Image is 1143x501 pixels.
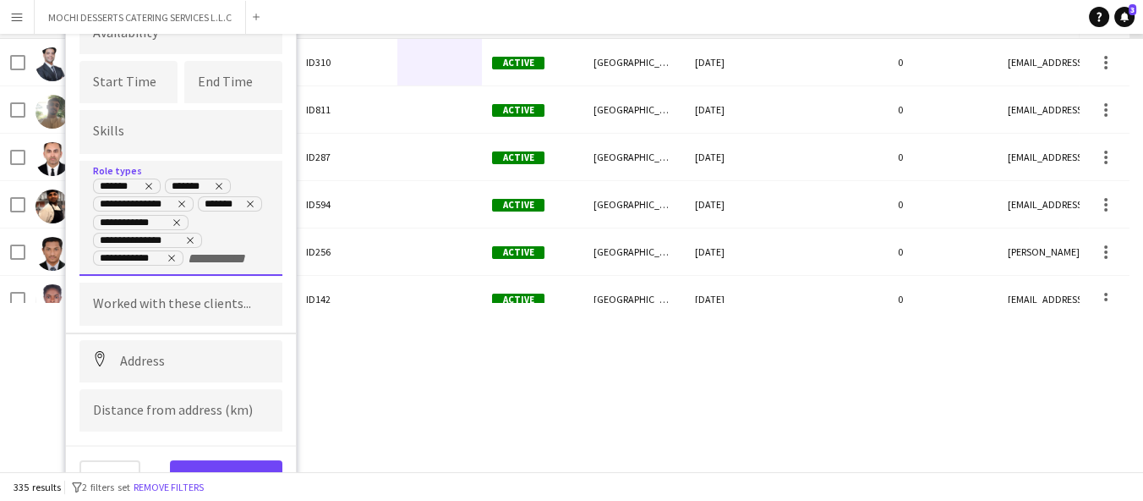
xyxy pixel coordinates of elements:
[296,39,397,85] div: ID310
[888,181,998,228] div: 0
[36,47,69,81] img: Abdelaziz Youssef
[100,235,194,249] div: Kitchen Steward
[888,86,998,133] div: 0
[888,228,998,275] div: 0
[685,39,786,85] div: [DATE]
[168,217,182,231] delete-icon: Remove tag
[583,228,685,275] div: [GEOGRAPHIC_DATA]
[583,276,685,322] div: [GEOGRAPHIC_DATA]
[583,86,685,133] div: [GEOGRAPHIC_DATA]
[583,181,685,228] div: [GEOGRAPHIC_DATA]
[888,134,998,180] div: 0
[888,39,998,85] div: 0
[172,181,224,195] div: Cleaner
[685,228,786,275] div: [DATE]
[685,276,786,322] div: [DATE]
[100,199,187,212] div: Delivery Driver
[583,39,685,85] div: [GEOGRAPHIC_DATA]
[296,86,397,133] div: ID811
[296,134,397,180] div: ID287
[296,276,397,322] div: ID142
[36,190,69,223] img: Abdullah Ashraf khan
[685,134,786,180] div: [DATE]
[93,124,269,140] input: Type to search skills...
[100,253,177,267] div: Order Picker
[211,181,224,195] delete-icon: Remove tag
[296,181,397,228] div: ID594
[93,297,269,312] input: Type to search clients...
[140,181,154,195] delete-icon: Remove tag
[36,284,69,318] img: Abena Amankwah
[100,181,154,195] div: Barback
[685,181,786,228] div: [DATE]
[100,217,182,231] div: Housekeeping
[492,294,544,306] span: Active
[685,86,786,133] div: [DATE]
[1114,7,1135,27] a: 3
[35,1,246,34] button: MOCHI DESSERTS CATERING SERVICES L.L.C
[173,199,187,212] delete-icon: Remove tag
[492,104,544,117] span: Active
[163,253,177,267] delete-icon: Remove tag
[36,142,69,176] img: Abdul Mir
[492,151,544,164] span: Active
[492,246,544,259] span: Active
[36,95,69,129] img: Abdul Haseeb
[205,199,255,212] div: Cashier
[888,276,998,322] div: 0
[296,228,397,275] div: ID256
[182,235,195,249] delete-icon: Remove tag
[492,199,544,212] span: Active
[242,199,255,212] delete-icon: Remove tag
[583,134,685,180] div: [GEOGRAPHIC_DATA]
[1129,4,1136,15] span: 3
[188,251,260,267] input: + Role type
[36,237,69,271] img: Abdur Rahman
[492,57,544,69] span: Active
